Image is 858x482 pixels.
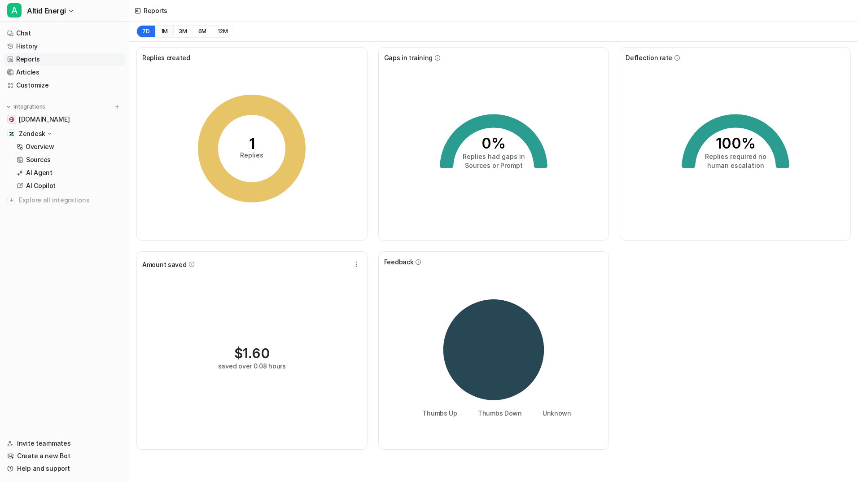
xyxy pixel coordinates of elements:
[7,52,172,123] div: ms@altidenergi.dk says…
[9,131,14,136] img: Zendesk
[4,40,125,53] a: History
[28,294,35,301] button: Gif picker
[464,162,522,169] tspan: Sources or Prompt
[27,4,66,17] span: Altid Energi
[13,103,45,110] p: Integrations
[32,52,172,115] div: Essel has stopped posting replies - both public and internal - on my Zendesk. Nohing has been don...
[536,408,571,418] li: Unknown
[26,5,40,19] img: Profile image for Operator
[4,53,125,66] a: Reports
[4,27,125,39] a: Chat
[13,167,125,179] a: AI Agent
[136,25,155,38] button: 7D
[218,361,286,371] div: saved over 0.08 hours
[144,6,167,15] div: Reports
[13,180,125,192] a: AI Copilot
[14,294,21,301] button: Emoji picker
[8,275,172,290] textarea: Message…
[7,123,147,191] div: You’ll get replies here and in your email:✉️[EMAIL_ADDRESS][DOMAIN_NAME]The team will be back🕒Lat...
[6,4,23,21] button: go back
[142,53,190,62] span: Replies created
[462,153,525,160] tspan: Replies had gaps in
[705,153,766,160] tspan: Replies required no
[212,25,233,38] button: 12M
[4,113,125,126] a: altidenergi.dk[DOMAIN_NAME]
[4,66,125,79] a: Articles
[4,79,125,92] a: Customize
[44,9,75,15] h1: Operator
[26,168,53,177] p: AI Agent
[26,155,51,164] p: Sources
[14,167,140,185] div: The team will be back 🕒
[22,177,67,184] b: Later [DATE]
[7,196,16,205] img: explore all integrations
[7,3,22,18] span: A
[114,104,120,110] img: menu_add.svg
[707,162,764,169] tspan: human escalation
[384,53,433,62] span: Gaps in training
[13,140,125,153] a: Overview
[140,4,158,21] button: Home
[416,408,457,418] li: Thumbs Up
[4,102,48,111] button: Integrations
[155,25,174,38] button: 1M
[43,294,50,301] button: Upload attachment
[19,129,45,138] p: Zendesk
[626,53,672,62] span: Deflection rate
[19,115,70,124] span: [DOMAIN_NAME]
[5,104,12,110] img: expand menu
[13,153,125,166] a: Sources
[249,135,255,153] tspan: 1
[715,135,755,152] tspan: 100%
[154,290,168,305] button: Send a message…
[193,25,212,38] button: 6M
[7,123,172,210] div: Operator says…
[19,193,122,207] span: Explore all integrations
[4,437,125,450] a: Invite teammates
[9,117,14,122] img: altidenergi.dk
[243,345,270,361] span: 1.60
[14,128,140,163] div: You’ll get replies here and in your email: ✉️
[173,25,193,38] button: 3M
[4,450,125,462] a: Create a new Bot
[39,57,165,110] div: Essel has stopped posting replies - both public and internal - on my Zendesk. Nohing has been don...
[234,345,270,361] div: $
[4,194,125,206] a: Explore all integrations
[14,146,86,162] b: [EMAIL_ADDRESS][DOMAIN_NAME]
[240,151,263,159] tspan: Replies
[26,142,54,151] p: Overview
[482,135,506,152] tspan: 0%
[142,260,187,269] span: Amount saved
[14,192,66,197] div: Operator • 6m ago
[384,257,414,267] span: Feedback
[158,4,174,20] div: Close
[57,294,64,301] button: Start recording
[4,462,125,475] a: Help and support
[472,408,522,418] li: Thumbs Down
[26,181,56,190] p: AI Copilot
